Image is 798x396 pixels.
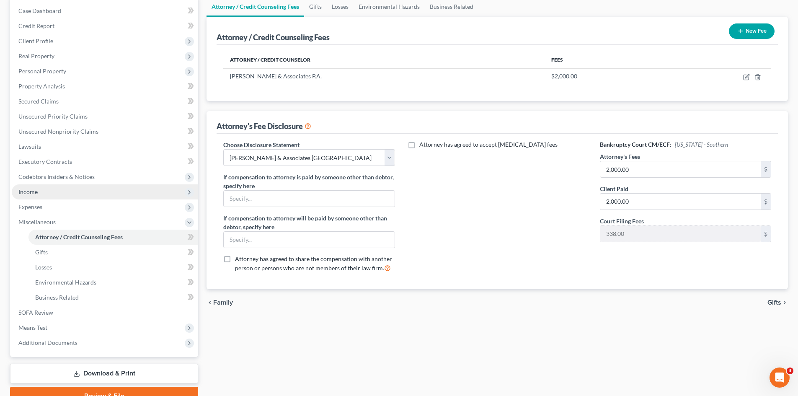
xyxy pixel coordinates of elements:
button: Gifts chevron_right [767,299,788,306]
input: Specify... [224,232,394,248]
div: Attorney / Credit Counseling Fees [217,32,330,42]
span: Codebtors Insiders & Notices [18,173,95,180]
span: Unsecured Priority Claims [18,113,88,120]
iframe: Intercom live chat [770,368,790,388]
span: Real Property [18,52,54,60]
span: [PERSON_NAME] & Associates P.A. [230,72,322,80]
button: chevron_left Family [207,299,233,306]
span: $2,000.00 [551,72,577,80]
div: $ [761,226,771,242]
span: Attorney has agreed to accept [MEDICAL_DATA] fees [419,141,558,148]
span: 3 [787,368,793,374]
label: Client Paid [600,184,628,193]
h6: Bankruptcy Court CM/ECF: [600,140,771,149]
span: Lawsuits [18,143,41,150]
span: SOFA Review [18,309,53,316]
div: Attorney's Fee Disclosure [217,121,311,131]
input: Specify... [224,191,394,207]
input: 0.00 [600,194,761,210]
span: Business Related [35,294,79,301]
span: Attorney / Credit Counseling Fees [35,233,123,241]
span: Additional Documents [18,339,77,346]
span: Environmental Hazards [35,279,96,286]
span: Income [18,188,38,195]
span: Unsecured Nonpriority Claims [18,128,98,135]
span: Case Dashboard [18,7,61,14]
a: Unsecured Priority Claims [12,109,198,124]
span: Personal Property [18,67,66,75]
label: Attorney's Fees [600,152,640,161]
a: Case Dashboard [12,3,198,18]
span: Means Test [18,324,47,331]
span: Secured Claims [18,98,59,105]
a: Business Related [28,290,198,305]
label: Court Filing Fees [600,217,644,225]
a: Lawsuits [12,139,198,154]
label: If compensation to attorney is paid by someone other than debtor, specify here [223,173,395,190]
button: New Fee [729,23,775,39]
a: Gifts [28,245,198,260]
span: Family [213,299,233,306]
span: Fees [551,57,563,63]
span: Property Analysis [18,83,65,90]
div: $ [761,161,771,177]
span: Gifts [35,248,48,256]
span: Gifts [767,299,781,306]
span: Miscellaneous [18,218,56,225]
a: Losses [28,260,198,275]
a: Unsecured Nonpriority Claims [12,124,198,139]
i: chevron_left [207,299,213,306]
span: Expenses [18,203,42,210]
span: Losses [35,264,52,271]
a: Attorney / Credit Counseling Fees [28,230,198,245]
a: SOFA Review [12,305,198,320]
span: Executory Contracts [18,158,72,165]
label: If compensation to attorney will be paid by someone other than debtor, specify here [223,214,395,231]
span: Attorney / Credit Counselor [230,57,310,63]
a: Property Analysis [12,79,198,94]
div: $ [761,194,771,210]
a: Executory Contracts [12,154,198,169]
span: Credit Report [18,22,54,29]
span: Attorney has agreed to share the compensation with another person or persons who are not members ... [235,255,392,272]
a: Environmental Hazards [28,275,198,290]
i: chevron_right [781,299,788,306]
label: Choose Disclosure Statement [223,140,300,149]
a: Download & Print [10,364,198,383]
a: Credit Report [12,18,198,34]
input: 0.00 [600,226,761,242]
span: Client Profile [18,37,53,44]
input: 0.00 [600,161,761,177]
a: Secured Claims [12,94,198,109]
span: [US_STATE] - Southern [675,141,728,148]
